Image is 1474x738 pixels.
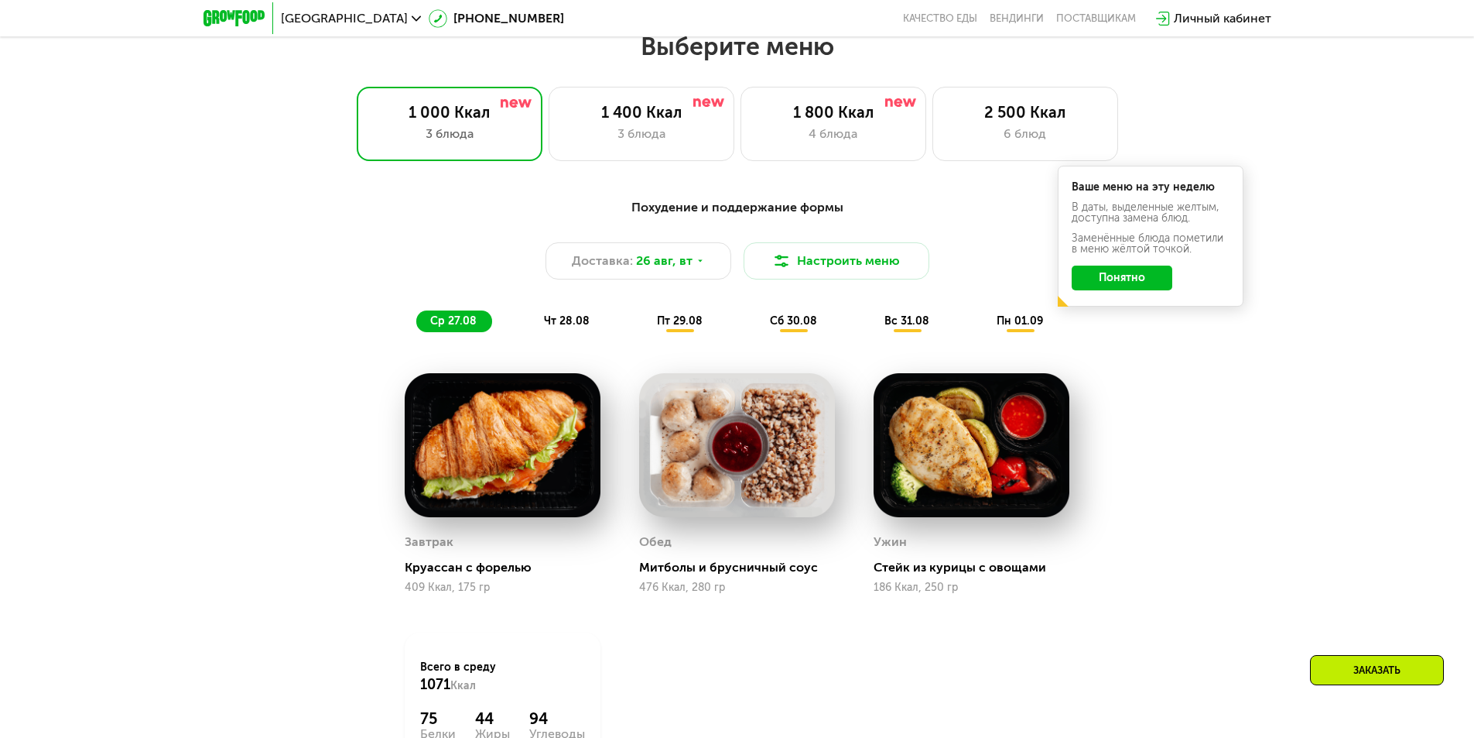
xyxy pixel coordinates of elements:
[405,560,613,575] div: Круассан с форелью
[1072,233,1229,255] div: Заменённые блюда пометили в меню жёлтой точкой.
[744,242,929,280] button: Настроить меню
[420,660,585,694] div: Всего в среду
[420,676,450,693] span: 1071
[1072,266,1172,290] button: Понятно
[770,314,817,328] span: сб 30.08
[565,125,718,143] div: 3 блюда
[544,314,590,328] span: чт 28.08
[430,314,477,328] span: ср 27.08
[1310,655,1444,685] div: Заказать
[529,709,585,728] div: 94
[373,103,526,122] div: 1 000 Ккал
[949,125,1102,143] div: 6 блюд
[997,314,1043,328] span: пн 01.09
[1072,182,1229,193] div: Ваше меню на эту неделю
[475,709,510,728] div: 44
[990,12,1044,25] a: Вендинги
[636,252,693,270] span: 26 авг, вт
[884,314,929,328] span: вс 31.08
[405,582,600,594] div: 409 Ккал, 175 гр
[874,582,1069,594] div: 186 Ккал, 250 гр
[429,9,564,28] a: [PHONE_NUMBER]
[279,198,1195,218] div: Похудение и поддержание формы
[281,12,408,25] span: [GEOGRAPHIC_DATA]
[565,103,718,122] div: 1 400 Ккал
[949,103,1102,122] div: 2 500 Ккал
[405,530,453,554] div: Завтрак
[50,31,1424,62] h2: Выберите меню
[373,125,526,143] div: 3 блюда
[639,582,835,594] div: 476 Ккал, 280 гр
[874,530,907,554] div: Ужин
[639,560,847,575] div: Митболы и брусничный соус
[903,12,977,25] a: Качество еды
[1056,12,1136,25] div: поставщикам
[657,314,703,328] span: пт 29.08
[874,560,1082,575] div: Стейк из курицы с овощами
[1072,202,1229,224] div: В даты, выделенные желтым, доступна замена блюд.
[757,125,910,143] div: 4 блюда
[757,103,910,122] div: 1 800 Ккал
[572,252,633,270] span: Доставка:
[420,709,456,728] div: 75
[1174,9,1271,28] div: Личный кабинет
[639,530,672,554] div: Обед
[450,679,476,692] span: Ккал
